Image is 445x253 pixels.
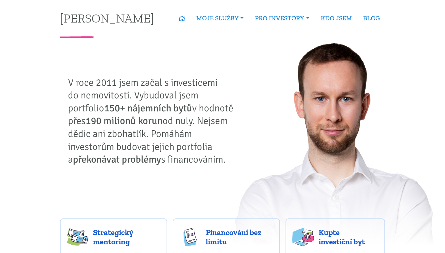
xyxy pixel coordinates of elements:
[319,228,379,246] span: Kupte investiční byt
[67,228,88,246] img: strategy
[180,228,201,246] img: finance
[73,153,161,165] strong: překonávat problémy
[292,228,314,246] img: flats
[206,228,273,246] span: Financování bez limitu
[86,115,163,127] strong: 190 milionů korun
[60,12,154,24] a: [PERSON_NAME]
[191,11,249,25] a: MOJE SLUŽBY
[249,11,315,25] a: PRO INVESTORY
[68,76,238,166] p: V roce 2011 jsem začal s investicemi do nemovitostí. Vybudoval jsem portfolio v hodnotě přes od n...
[315,11,358,25] a: KDO JSEM
[358,11,385,25] a: BLOG
[93,228,160,246] span: Strategický mentoring
[104,102,192,114] strong: 150+ nájemních bytů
